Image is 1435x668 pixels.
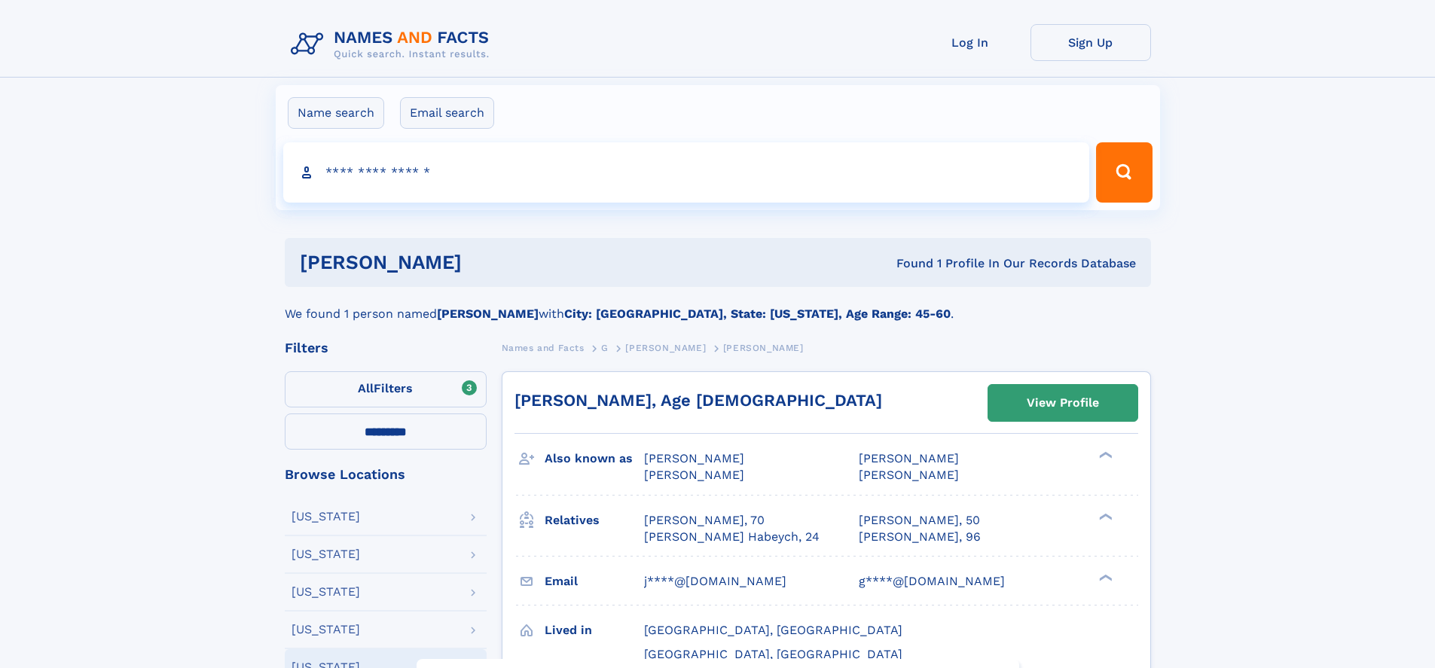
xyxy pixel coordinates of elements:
[988,385,1137,421] a: View Profile
[644,512,765,529] a: [PERSON_NAME], 70
[292,511,360,523] div: [US_STATE]
[1095,511,1113,521] div: ❯
[1095,572,1113,582] div: ❯
[285,24,502,65] img: Logo Names and Facts
[285,371,487,407] label: Filters
[502,338,585,357] a: Names and Facts
[859,529,981,545] a: [PERSON_NAME], 96
[1027,386,1099,420] div: View Profile
[1096,142,1152,203] button: Search Button
[545,569,644,594] h3: Email
[545,446,644,471] h3: Also known as
[644,647,902,661] span: [GEOGRAPHIC_DATA], [GEOGRAPHIC_DATA]
[723,343,804,353] span: [PERSON_NAME]
[910,24,1030,61] a: Log In
[625,338,706,357] a: [PERSON_NAME]
[859,451,959,465] span: [PERSON_NAME]
[437,307,539,321] b: [PERSON_NAME]
[601,338,609,357] a: G
[1095,450,1113,460] div: ❯
[644,529,820,545] a: [PERSON_NAME] Habeych, 24
[1030,24,1151,61] a: Sign Up
[644,623,902,637] span: [GEOGRAPHIC_DATA], [GEOGRAPHIC_DATA]
[400,97,494,129] label: Email search
[292,548,360,560] div: [US_STATE]
[285,468,487,481] div: Browse Locations
[644,451,744,465] span: [PERSON_NAME]
[300,253,679,272] h1: [PERSON_NAME]
[285,341,487,355] div: Filters
[601,343,609,353] span: G
[859,468,959,482] span: [PERSON_NAME]
[545,508,644,533] h3: Relatives
[644,468,744,482] span: [PERSON_NAME]
[285,287,1151,323] div: We found 1 person named with .
[358,381,374,395] span: All
[545,618,644,643] h3: Lived in
[288,97,384,129] label: Name search
[283,142,1090,203] input: search input
[679,255,1136,272] div: Found 1 Profile In Our Records Database
[564,307,951,321] b: City: [GEOGRAPHIC_DATA], State: [US_STATE], Age Range: 45-60
[859,512,980,529] a: [PERSON_NAME], 50
[625,343,706,353] span: [PERSON_NAME]
[292,624,360,636] div: [US_STATE]
[292,586,360,598] div: [US_STATE]
[514,391,882,410] a: [PERSON_NAME], Age [DEMOGRAPHIC_DATA]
